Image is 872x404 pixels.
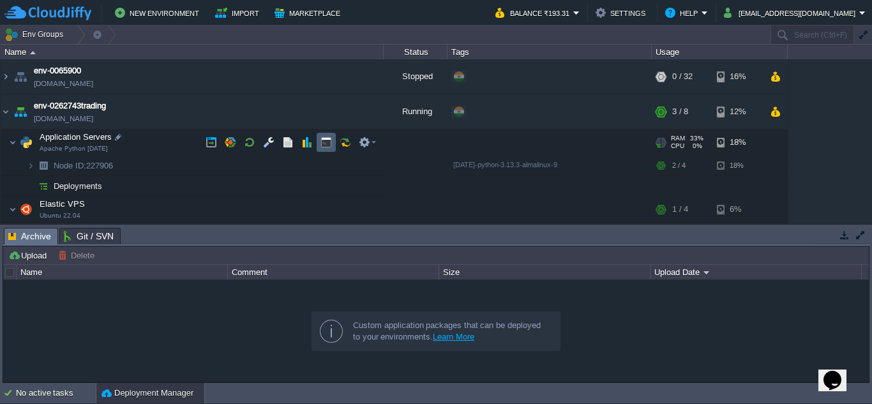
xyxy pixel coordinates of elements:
[665,5,702,20] button: Help
[717,197,758,222] div: 6%
[27,223,34,243] img: AMDAwAAAACH5BAEAAAAALAAAAAABAAEAAAICRAEAOw==
[384,45,447,59] div: Status
[433,332,474,341] a: Learn More
[1,45,383,59] div: Name
[34,100,106,112] a: env-0262743trading
[38,198,87,209] span: Elastic VPS
[717,130,758,155] div: 18%
[717,223,758,243] div: 6%
[690,135,703,142] span: 33%
[52,160,115,171] a: Node ID:227906
[229,265,439,280] div: Comment
[353,320,550,343] div: Custom application packages that can be deployed to your environments.
[38,199,87,209] a: Elastic VPSUbuntu 22.04
[440,265,650,280] div: Size
[58,250,98,261] button: Delete
[672,197,688,222] div: 1 / 4
[52,160,115,171] span: 227906
[818,353,859,391] iframe: chat widget
[34,77,93,90] a: [DOMAIN_NAME]
[672,59,693,94] div: 0 / 32
[4,26,68,43] button: Env Groups
[38,131,114,142] span: Application Servers
[64,228,114,244] span: Git / SVN
[115,5,203,20] button: New Environment
[34,64,81,77] a: env-0065900
[40,212,80,220] span: Ubuntu 22.04
[16,383,96,403] div: No active tasks
[101,387,193,400] button: Deployment Manager
[672,156,686,176] div: 2 / 4
[717,156,758,176] div: 18%
[689,142,702,150] span: 0%
[495,5,573,20] button: Balance ₹193.31
[596,5,649,20] button: Settings
[1,59,11,94] img: AMDAwAAAACH5BAEAAAAALAAAAAABAAEAAAICRAEAOw==
[17,130,35,155] img: AMDAwAAAACH5BAEAAAAALAAAAAABAAEAAAICRAEAOw==
[17,197,35,222] img: AMDAwAAAACH5BAEAAAAALAAAAAABAAEAAAICRAEAOw==
[384,59,447,94] div: Stopped
[34,112,93,125] a: [DOMAIN_NAME]
[4,5,91,21] img: CloudJiffy
[11,94,29,129] img: AMDAwAAAACH5BAEAAAAALAAAAAABAAEAAAICRAEAOw==
[1,94,11,129] img: AMDAwAAAACH5BAEAAAAALAAAAAABAAEAAAICRAEAOw==
[671,135,685,142] span: RAM
[34,176,52,196] img: AMDAwAAAACH5BAEAAAAALAAAAAABAAEAAAICRAEAOw==
[215,5,263,20] button: Import
[27,156,34,176] img: AMDAwAAAACH5BAEAAAAALAAAAAABAAEAAAICRAEAOw==
[9,197,17,222] img: AMDAwAAAACH5BAEAAAAALAAAAAABAAEAAAICRAEAOw==
[717,59,758,94] div: 16%
[8,228,51,244] span: Archive
[9,130,17,155] img: AMDAwAAAACH5BAEAAAAALAAAAAABAAEAAAICRAEAOw==
[717,94,758,129] div: 12%
[8,250,50,261] button: Upload
[52,181,104,191] a: Deployments
[672,223,686,243] div: 1 / 4
[671,142,684,150] span: CPU
[672,94,688,129] div: 3 / 8
[652,45,787,59] div: Usage
[38,132,114,142] a: Application ServersApache Python [DATE]
[651,265,861,280] div: Upload Date
[30,51,36,54] img: AMDAwAAAACH5BAEAAAAALAAAAAABAAEAAAICRAEAOw==
[34,223,52,243] img: AMDAwAAAACH5BAEAAAAALAAAAAABAAEAAAICRAEAOw==
[40,145,108,153] span: Apache Python [DATE]
[11,59,29,94] img: AMDAwAAAACH5BAEAAAAALAAAAAABAAEAAAICRAEAOw==
[274,5,344,20] button: Marketplace
[34,156,52,176] img: AMDAwAAAACH5BAEAAAAALAAAAAABAAEAAAICRAEAOw==
[17,265,227,280] div: Name
[724,5,859,20] button: [EMAIL_ADDRESS][DOMAIN_NAME]
[27,176,34,196] img: AMDAwAAAACH5BAEAAAAALAAAAAABAAEAAAICRAEAOw==
[453,161,557,168] span: [DATE]-python-3.13.3-almalinux-9
[54,161,86,170] span: Node ID:
[448,45,651,59] div: Tags
[384,94,447,129] div: Running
